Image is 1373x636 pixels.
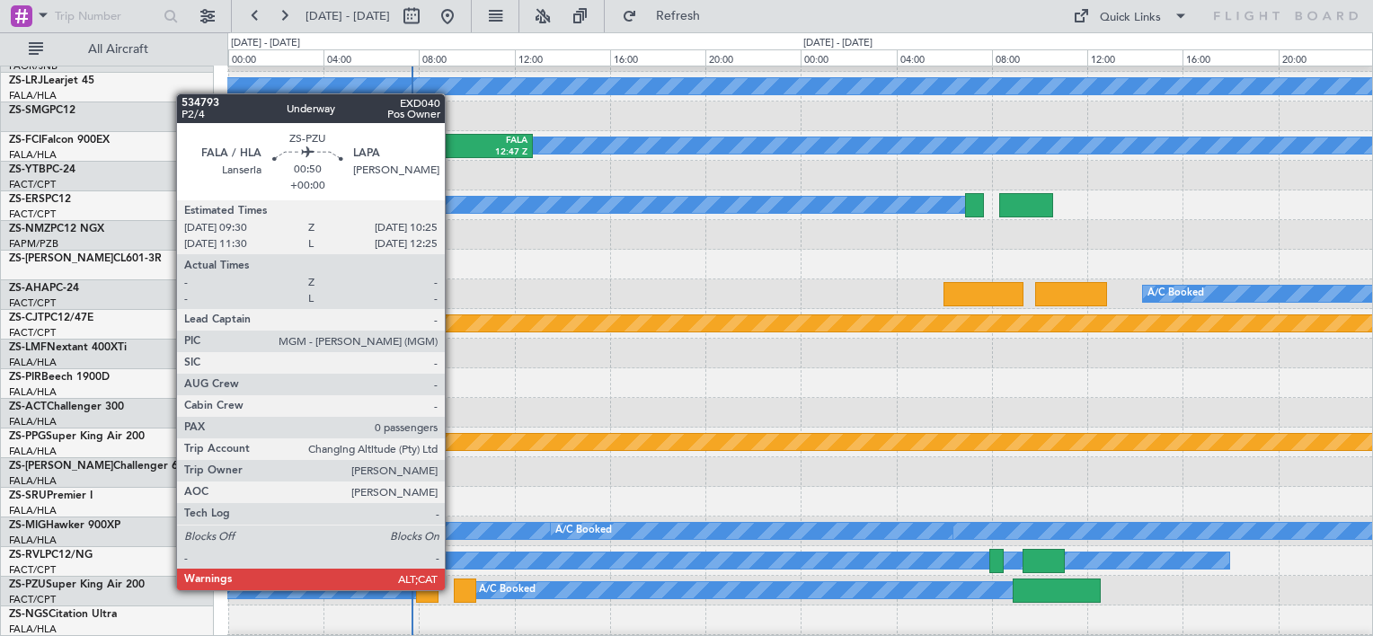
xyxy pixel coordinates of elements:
div: 12:47 Z [439,146,527,159]
a: ZS-AHAPC-24 [9,283,79,294]
button: All Aircraft [20,35,195,64]
a: FALA/HLA [9,534,57,547]
span: All Aircraft [47,43,190,56]
a: ZS-PIRBeech 1900D [9,372,110,383]
a: ZS-[PERSON_NAME]CL601-3R [9,253,162,264]
div: OERK [350,135,438,147]
span: ZS-PZU [9,579,46,590]
a: FALA/HLA [9,623,57,636]
span: ZS-YTB [9,164,46,175]
button: Quick Links [1064,2,1197,31]
a: FAPM/PZB [9,237,58,251]
a: FACT/CPT [9,178,56,191]
span: [DATE] - [DATE] [306,8,390,24]
a: ZS-YTBPC-24 [9,164,75,175]
a: ZS-ACTChallenger 300 [9,402,124,412]
input: Trip Number [55,3,158,30]
span: ZS-ERS [9,194,45,205]
a: FALA/HLA [9,415,57,428]
a: ZS-PZUSuper King Air 200 [9,579,145,590]
span: ZS-LRJ [9,75,43,86]
span: ZS-RVL [9,550,45,561]
a: ZS-[PERSON_NAME]Challenger 604 [9,461,190,472]
a: FALA/HLA [9,148,57,162]
span: Refresh [641,10,716,22]
a: FAOR/JNB [9,59,58,73]
a: FACT/CPT [9,326,56,340]
a: FACT/CPT [9,296,56,310]
a: ZS-NMZPC12 NGX [9,224,104,234]
div: 20:00 [705,49,801,66]
a: ZS-CJTPC12/47E [9,313,93,323]
span: ZS-MIG [9,520,46,531]
span: ZS-PPG [9,431,46,442]
a: ZS-SRUPremier I [9,490,93,501]
span: ZS-SRU [9,490,47,501]
button: Refresh [614,2,722,31]
div: 12:00 [515,49,610,66]
span: ZS-PIR [9,372,41,383]
a: FACT/CPT [9,563,56,577]
a: FALA/HLA [9,385,57,399]
div: Quick Links [1100,9,1161,27]
span: ZS-NGS [9,609,49,620]
div: 00:00 [228,49,323,66]
div: 00:00 [801,49,896,66]
a: ZS-RVLPC12/NG [9,550,93,561]
span: ZS-[PERSON_NAME] [9,461,113,472]
a: ZS-NGSCitation Ultra [9,609,117,620]
span: ZS-FCI [9,135,41,146]
a: ZS-SMGPC12 [9,105,75,116]
span: ZS-NMZ [9,224,50,234]
div: 12:00 [1087,49,1183,66]
div: A/C Booked [479,577,536,604]
span: ZS-SMG [9,105,49,116]
a: FALA/HLA [9,474,57,488]
div: A/C Booked [1147,280,1204,307]
a: FACT/CPT [9,208,56,221]
a: FALA/HLA [9,504,57,517]
div: 04:00 [897,49,992,66]
div: 04:00 [323,49,419,66]
div: 16:00 [1183,49,1278,66]
a: FACT/CPT [9,593,56,606]
a: FALA/HLA [9,445,57,458]
div: FALA [439,135,527,147]
a: ZS-LRJLearjet 45 [9,75,94,86]
div: [DATE] - [DATE] [231,36,300,51]
a: ZS-MIGHawker 900XP [9,520,120,531]
div: 16:00 [610,49,705,66]
div: [DATE] - [DATE] [803,36,873,51]
span: ZS-[PERSON_NAME] [9,253,113,264]
div: A/C Booked [555,517,612,544]
span: ZS-LMF [9,342,47,353]
div: 08:00 [992,49,1087,66]
span: ZS-CJT [9,313,44,323]
a: FALA/HLA [9,356,57,369]
a: ZS-FCIFalcon 900EX [9,135,110,146]
span: ZS-AHA [9,283,49,294]
span: ZS-ACT [9,402,47,412]
div: 08:00 [419,49,514,66]
a: FALA/HLA [9,89,57,102]
a: ZS-ERSPC12 [9,194,71,205]
a: ZS-PPGSuper King Air 200 [9,431,145,442]
a: ZS-LMFNextant 400XTi [9,342,127,353]
div: 04:57 Z [350,146,438,159]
